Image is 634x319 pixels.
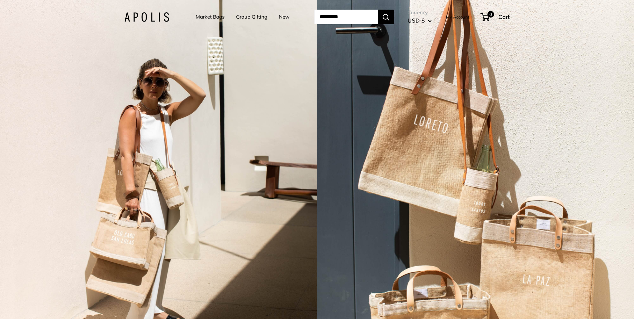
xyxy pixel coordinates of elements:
a: Group Gifting [236,12,267,22]
span: USD $ [408,17,425,24]
a: My Account [446,13,470,21]
button: USD $ [408,15,432,26]
img: Apolis [124,12,169,22]
span: 0 [487,11,494,18]
a: Market Bags [196,12,224,22]
input: Search... [314,10,378,24]
span: Currency [408,8,432,17]
button: Search [378,10,394,24]
span: Cart [498,13,510,20]
a: 0 Cart [481,12,510,22]
a: New [279,12,289,22]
